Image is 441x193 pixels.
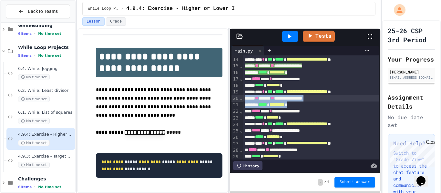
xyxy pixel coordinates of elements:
[233,161,262,170] div: History
[38,32,61,36] span: No time set
[231,63,240,69] div: 15
[18,74,50,80] span: No time set
[240,109,243,114] span: Fold line
[34,184,36,189] span: •
[231,154,240,160] div: 29
[388,26,435,44] h1: 25-26 CSP 3rd Period
[18,118,50,124] span: No time set
[82,17,105,26] button: Lesson
[388,93,435,111] h2: Assignment Details
[18,66,74,72] span: 6.4. While: Jogging
[38,53,61,58] span: No time set
[231,70,240,76] div: 16
[38,185,61,189] span: No time set
[231,102,240,108] div: 21
[334,177,375,188] button: Submit Answer
[231,121,240,128] div: 24
[18,44,74,50] span: While Loop Projects
[6,5,70,18] button: Back to Teams
[88,6,119,11] span: While Loop Projects
[231,147,240,154] div: 28
[388,55,435,64] h2: Your Progress
[18,32,32,36] span: 6 items
[3,3,45,41] div: Chat with us now!Close
[34,53,36,58] span: •
[327,180,329,185] span: 1
[231,76,240,82] div: 17
[240,96,243,101] span: Fold line
[240,128,243,133] span: Fold line
[18,132,74,137] span: 4.9.4: Exercise - Higher or Lower I
[106,17,126,26] button: Grade
[390,69,433,75] div: [PERSON_NAME]
[231,82,240,89] div: 18
[18,53,32,58] span: 5 items
[18,154,74,159] span: 4.9.3: Exercise - Target Sum
[18,140,50,146] span: No time set
[18,23,74,28] span: whileBuilding
[231,56,240,63] div: 14
[18,185,32,189] span: 6 items
[231,108,240,115] div: 22
[324,180,326,185] span: /
[240,148,243,153] span: Fold line
[121,6,124,11] span: /
[231,95,240,102] div: 20
[231,89,240,95] div: 19
[18,176,74,182] span: Challenges
[18,162,50,168] span: No time set
[303,31,335,42] a: Tests
[390,75,433,80] div: [EMAIL_ADDRESS][DOMAIN_NAME]
[231,46,264,55] div: main.py
[18,96,50,102] span: No time set
[387,139,435,167] iframe: chat widget
[231,134,240,141] div: 26
[231,128,240,134] div: 25
[387,3,407,17] div: My Account
[318,179,323,186] span: -
[231,47,256,54] div: main.py
[18,110,74,115] span: 6.1. While: List of squares
[18,88,74,93] span: 6.2. While: Least divisor
[126,5,235,13] span: 4.9.4: Exercise - Higher or Lower I
[340,180,370,185] span: Submit Answer
[240,76,243,82] span: Fold line
[28,8,58,15] span: Back to Teams
[414,167,435,187] iframe: chat widget
[388,113,435,129] div: No due date set
[34,31,36,36] span: •
[240,63,243,69] span: Fold line
[231,141,240,147] div: 27
[231,115,240,121] div: 23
